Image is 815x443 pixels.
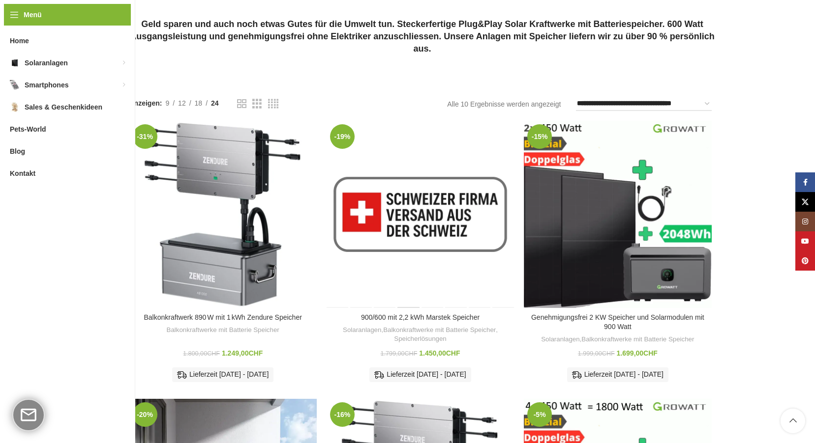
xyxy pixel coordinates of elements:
a: Balkonkraftwerk 890 W mit 1 kWh Zendure Speicher [129,121,317,308]
span: -5% [527,402,552,427]
span: CHF [207,350,220,357]
a: Solaranlagen [343,326,381,335]
a: Scroll to top button [781,409,805,433]
span: Pets-World [10,120,46,138]
a: Genehmigungsfrei 2 KW Speicher und Solarmodulen mit 900 Watt [531,313,704,331]
a: Rasteransicht 4 [268,98,278,110]
bdi: 1.249,00 [222,349,263,357]
span: Solaranlagen [25,54,68,72]
span: 12 [178,99,186,107]
a: 18 [191,98,206,109]
bdi: 1.999,00 [578,350,615,357]
a: Balkonkraftwerke mit Batterie Speicher [167,326,279,335]
span: CHF [446,349,460,357]
img: Solaranlagen [10,58,20,68]
a: Solaranlagen [541,335,579,344]
a: Balkonkraftwerke mit Batterie Speicher [581,335,694,344]
img: Smartphones [10,80,20,90]
span: Kontakt [10,165,35,182]
span: -31% [133,124,157,149]
span: Home [10,32,29,50]
a: Facebook Social Link [795,172,815,192]
span: -16% [330,402,355,427]
span: Smartphones [25,76,68,94]
span: -19% [330,124,355,149]
a: X Social Link [795,192,815,212]
a: 12 [175,98,189,109]
a: 24 [208,98,222,109]
bdi: 1.799,00 [380,350,417,357]
a: Instagram Social Link [795,212,815,231]
a: Balkonkraftwerk 890 W mit 1 kWh Zendure Speicher [144,313,302,321]
span: 18 [195,99,203,107]
a: 900/600 mit 2,2 kWh Marstek Speicher [361,313,480,321]
span: 24 [211,99,219,107]
div: Lieferzeit [DATE] - [DATE] [369,367,471,382]
span: CHF [643,349,658,357]
span: CHF [248,349,263,357]
a: Rasteransicht 3 [252,98,262,110]
span: CHF [602,350,615,357]
span: Menü [24,9,42,20]
span: Blog [10,142,25,160]
div: , , [332,326,509,344]
span: 9 [165,99,169,107]
a: 900/600 mit 2,2 kWh Marstek Speicher [327,121,514,308]
span: -15% [527,124,552,149]
span: -20% [133,402,157,427]
a: Speicherlösungen [394,334,446,344]
a: Rasteransicht 2 [237,98,246,110]
a: 9 [162,98,173,109]
a: Balkonkraftwerke mit Batterie Speicher [383,326,496,335]
a: Genehmigungsfrei 2 KW Speicher und Solarmodulen mit 900 Watt [524,121,711,308]
select: Shop-Reihenfolge [576,97,712,111]
bdi: 1.800,00 [183,350,220,357]
span: CHF [404,350,417,357]
strong: Geld sparen und auch noch etwas Gutes für die Umwelt tun. Steckerfertige Plug&Play Solar Kraftwer... [130,19,715,54]
bdi: 1.450,00 [419,349,460,357]
div: Lieferzeit [DATE] - [DATE] [172,367,273,382]
span: Sales & Geschenkideen [25,98,102,116]
div: , [529,335,706,344]
p: Alle 10 Ergebnisse werden angezeigt [447,99,561,110]
a: Pinterest Social Link [795,251,815,271]
span: Anzeigen [129,98,162,109]
bdi: 1.699,00 [617,349,658,357]
div: Lieferzeit [DATE] - [DATE] [567,367,668,382]
a: YouTube Social Link [795,231,815,251]
img: Sales & Geschenkideen [10,102,20,112]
